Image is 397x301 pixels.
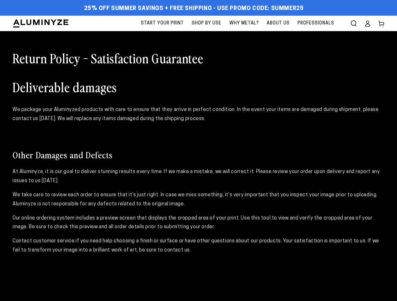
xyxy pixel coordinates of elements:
a: Shop By Use [189,16,225,31]
a: Start Your Print [138,16,187,31]
span: Why Metal? [229,19,259,27]
span: About Us [267,19,290,27]
span: 25% off Summer Savings + Free Shipping - Use Promo Code: SUMMER25 [84,5,304,12]
span: Shop By Use [192,19,222,27]
span: Professionals [298,19,334,27]
a: Why Metal? [226,16,262,31]
p: We take care to review each order to ensure that it's just right. In case we miss something, it's... [13,191,384,209]
span: Start Your Print [141,19,184,27]
img: Aluminyze [13,19,69,28]
p: At Aluminyze, it is our goal to deliver stunning results every time. If we make a mistake, we wil... [13,167,384,186]
summary: Search our site [347,17,361,30]
h1: Deliverable damages [13,79,384,95]
span: Other Damages and Defects [13,149,113,161]
h1: Return Policy - Satisfaction Guarantee [13,50,384,66]
p: Contact customer service if you need help choosing a finish or surface or have other questions ab... [13,237,384,255]
a: About Us [264,16,293,31]
p: Our online ordering system includes a preview screen that displays the cropped area of your print... [13,214,384,232]
div: We package your Aluminyzed products with care to ensure that they arrive in perfect condition. In... [13,105,384,124]
a: Professionals [294,16,337,31]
